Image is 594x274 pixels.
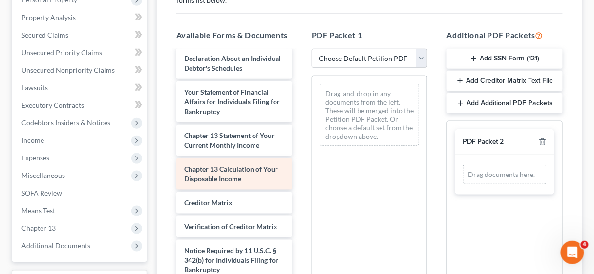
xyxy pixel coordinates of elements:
[21,154,49,162] span: Expenses
[176,29,292,41] h5: Available Forms & Documents
[21,189,62,197] span: SOFA Review
[21,66,115,74] span: Unsecured Nonpriority Claims
[21,31,68,39] span: Secured Claims
[14,97,147,114] a: Executory Contracts
[21,13,76,21] span: Property Analysis
[184,131,275,149] span: Chapter 13 Statement of Your Current Monthly Income
[312,29,427,41] h5: PDF Packet 1
[447,29,563,41] h5: Additional PDF Packets
[21,83,48,92] span: Lawsuits
[14,26,147,44] a: Secured Claims
[21,101,84,109] span: Executory Contracts
[463,165,547,184] div: Drag documents here.
[581,241,589,249] span: 4
[184,246,278,274] span: Notice Required by 11 U.S.C. § 342(b) for Individuals Filing for Bankruptcy
[14,79,147,97] a: Lawsuits
[14,184,147,202] a: SOFA Review
[184,222,277,231] span: Verification of Creditor Matrix
[21,224,56,232] span: Chapter 13
[184,165,278,183] span: Chapter 13 Calculation of Your Disposable Income
[21,136,44,144] span: Income
[14,44,147,61] a: Unsecured Priority Claims
[21,48,102,57] span: Unsecured Priority Claims
[21,118,110,127] span: Codebtors Insiders & Notices
[320,84,419,146] div: Drag-and-drop in any documents from the left. These will be merged into the Petition PDF Packet. ...
[463,137,504,146] div: PDF Packet 2
[21,206,55,215] span: Means Test
[184,198,233,207] span: Creditor Matrix
[14,9,147,26] a: Property Analysis
[447,71,563,91] button: Add Creditor Matrix Text File
[447,93,563,114] button: Add Additional PDF Packets
[184,54,281,72] span: Declaration About an Individual Debtor's Schedules
[14,61,147,79] a: Unsecured Nonpriority Claims
[184,88,280,116] span: Your Statement of Financial Affairs for Individuals Filing for Bankruptcy
[447,49,563,69] button: Add SSN Form (121)
[561,241,584,264] iframe: Intercom live chat
[21,241,90,250] span: Additional Documents
[21,171,65,179] span: Miscellaneous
